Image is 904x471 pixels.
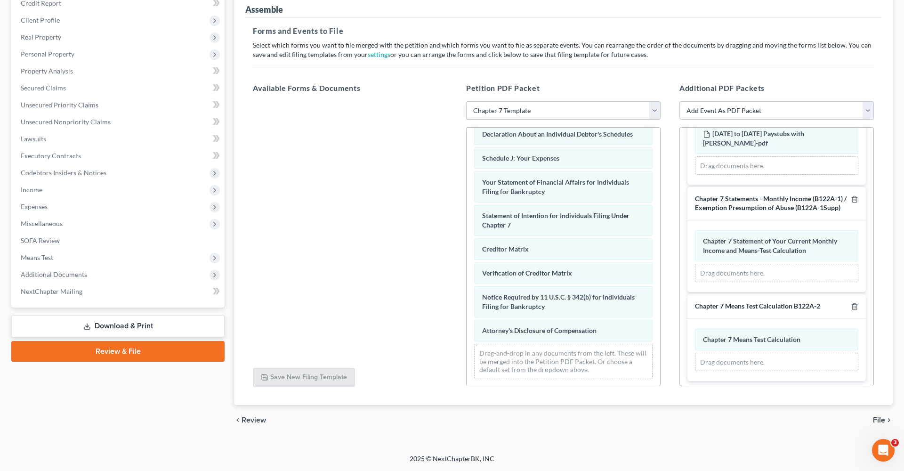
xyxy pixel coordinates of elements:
[11,341,225,362] a: Review & File
[482,211,630,229] span: Statement of Intention for Individuals Filing Under Chapter 7
[21,236,60,244] span: SOFA Review
[474,344,653,379] div: Drag-and-drop in any documents from the left. These will be merged into the Petition PDF Packet. ...
[695,264,858,283] div: Drag documents here.
[695,195,847,211] span: Chapter 7 Statements - Monthly Income (B122A-1) / Exemption Presumption of Abuse (B122A-1Supp)
[21,50,74,58] span: Personal Property
[891,439,899,447] span: 3
[253,41,874,59] p: Select which forms you want to file merged with the petition and which forms you want to file as ...
[482,269,572,277] span: Verification of Creditor Matrix
[13,114,225,130] a: Unsecured Nonpriority Claims
[679,82,874,94] h5: Additional PDF Packets
[482,154,559,162] span: Schedule J: Your Expenses
[13,147,225,164] a: Executory Contracts
[234,416,242,424] i: chevron_left
[872,439,895,462] iframe: Intercom live chat
[21,186,42,194] span: Income
[368,50,390,58] a: settings
[21,67,73,75] span: Property Analysis
[253,368,355,388] button: Save New Filing Template
[21,33,61,41] span: Real Property
[21,135,46,143] span: Lawsuits
[21,253,53,261] span: Means Test
[253,25,874,37] h5: Forms and Events to File
[21,16,60,24] span: Client Profile
[13,130,225,147] a: Lawsuits
[21,152,81,160] span: Executory Contracts
[245,4,283,15] div: Assemble
[21,270,87,278] span: Additional Documents
[13,232,225,249] a: SOFA Review
[695,302,820,310] span: Chapter 7 Means Test Calculation B122A-2
[703,335,800,343] span: Chapter 7 Means Test Calculation
[21,169,106,177] span: Codebtors Insiders & Notices
[13,97,225,114] a: Unsecured Priority Claims
[466,83,540,92] span: Petition PDF Packet
[21,219,63,227] span: Miscellaneous
[703,130,804,147] span: [DATE] to [DATE] Paystubs with [PERSON_NAME]-pdf
[21,84,66,92] span: Secured Claims
[21,101,98,109] span: Unsecured Priority Claims
[13,80,225,97] a: Secured Claims
[253,82,447,94] h5: Available Forms & Documents
[242,416,266,424] span: Review
[482,245,529,253] span: Creditor Matrix
[21,287,82,295] span: NextChapter Mailing
[885,416,893,424] i: chevron_right
[13,63,225,80] a: Property Analysis
[695,156,858,175] div: Drag documents here.
[21,203,48,211] span: Expenses
[21,118,111,126] span: Unsecured Nonpriority Claims
[13,283,225,300] a: NextChapter Mailing
[703,237,837,254] span: Chapter 7 Statement of Your Current Monthly Income and Means-Test Calculation
[695,353,858,372] div: Drag documents here.
[234,416,275,424] button: chevron_left Review
[482,178,629,195] span: Your Statement of Financial Affairs for Individuals Filing for Bankruptcy
[873,416,885,424] span: File
[482,130,633,138] span: Declaration About an Individual Debtor's Schedules
[11,315,225,337] a: Download & Print
[482,293,635,310] span: Notice Required by 11 U.S.C. § 342(b) for Individuals Filing for Bankruptcy
[184,454,720,471] div: 2025 © NextChapterBK, INC
[482,326,597,334] span: Attorney's Disclosure of Compensation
